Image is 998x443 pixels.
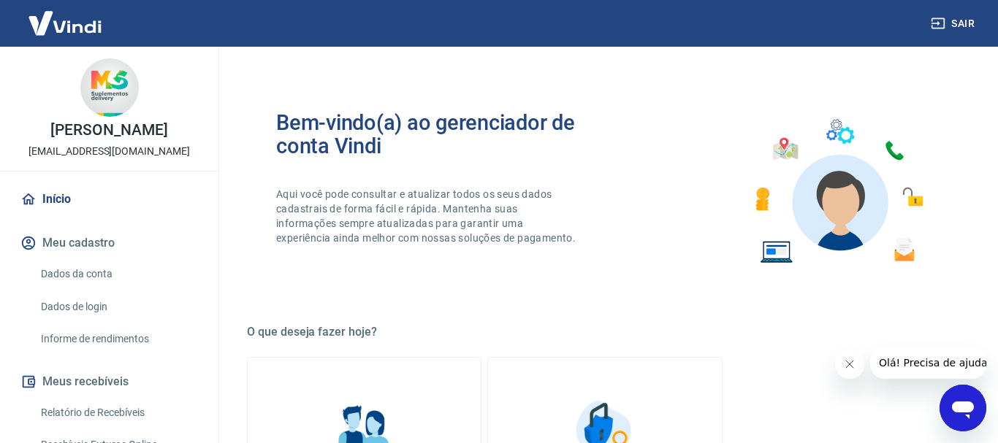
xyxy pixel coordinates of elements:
[35,292,201,322] a: Dados de login
[870,347,986,379] iframe: Mensagem da empresa
[18,1,113,45] img: Vindi
[18,183,201,215] a: Início
[35,324,201,354] a: Informe de rendimentos
[18,227,201,259] button: Meu cadastro
[35,259,201,289] a: Dados da conta
[276,187,579,245] p: Aqui você pode consultar e atualizar todos os seus dados cadastrais de forma fácil e rápida. Mant...
[18,366,201,398] button: Meus recebíveis
[9,10,123,22] span: Olá! Precisa de ajuda?
[940,385,986,431] iframe: Botão para abrir a janela de mensagens
[35,398,201,428] a: Relatório de Recebíveis
[28,144,190,159] p: [EMAIL_ADDRESS][DOMAIN_NAME]
[80,58,139,117] img: b4cfdcc2-0f5b-4811-a177-61bba389f7fa.jpeg
[50,123,167,138] p: [PERSON_NAME]
[835,350,864,379] iframe: Fechar mensagem
[742,111,934,272] img: Imagem de um avatar masculino com diversos icones exemplificando as funcionalidades do gerenciado...
[928,10,980,37] button: Sair
[247,325,963,339] h5: O que deseja fazer hoje?
[276,111,605,158] h2: Bem-vindo(a) ao gerenciador de conta Vindi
